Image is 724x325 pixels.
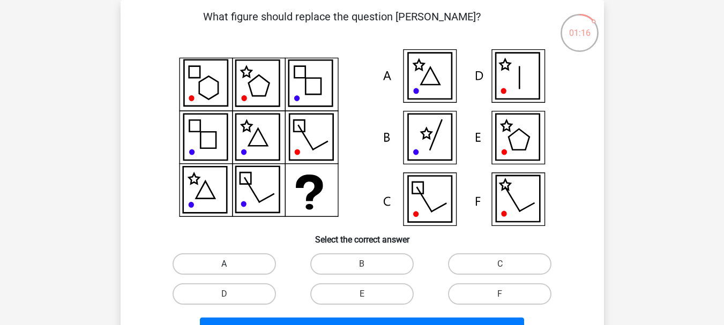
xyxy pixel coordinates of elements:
[173,253,276,275] label: A
[448,283,551,305] label: F
[448,253,551,275] label: C
[138,226,587,245] h6: Select the correct answer
[138,9,547,41] p: What figure should replace the question [PERSON_NAME]?
[559,13,600,40] div: 01:16
[310,283,414,305] label: E
[310,253,414,275] label: B
[173,283,276,305] label: D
